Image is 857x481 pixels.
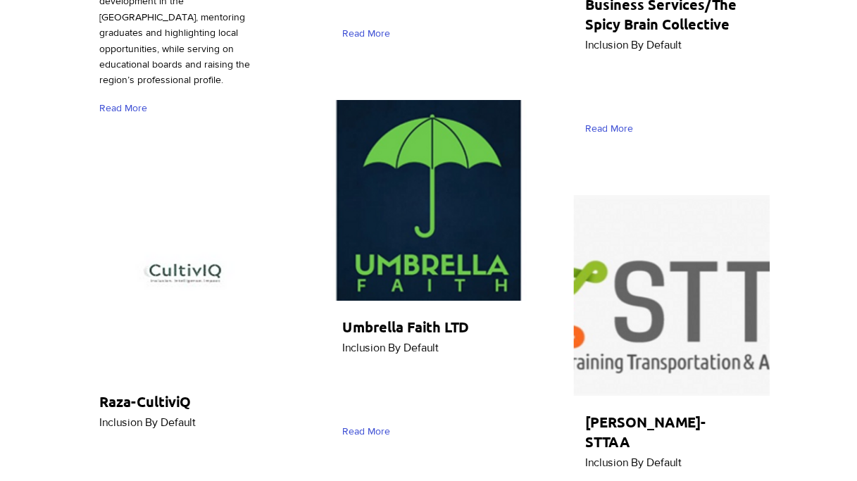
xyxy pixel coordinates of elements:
[342,419,396,444] a: Read More
[342,318,469,336] span: Umbrella Faith LTD
[585,413,706,451] span: [PERSON_NAME]-STTAA
[585,122,633,136] span: Read More
[342,342,439,354] span: Inclusion By Default
[585,456,682,468] span: Inclusion By Default
[585,39,682,51] span: Inclusion By Default
[99,96,154,120] a: Read More
[99,101,147,115] span: Read More
[585,116,639,141] a: Read More
[342,21,396,46] a: Read More
[342,27,390,41] span: Read More
[99,392,191,411] span: Raza-CultiviQ
[99,416,196,428] span: Inclusion By Default
[342,425,390,439] span: Read More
